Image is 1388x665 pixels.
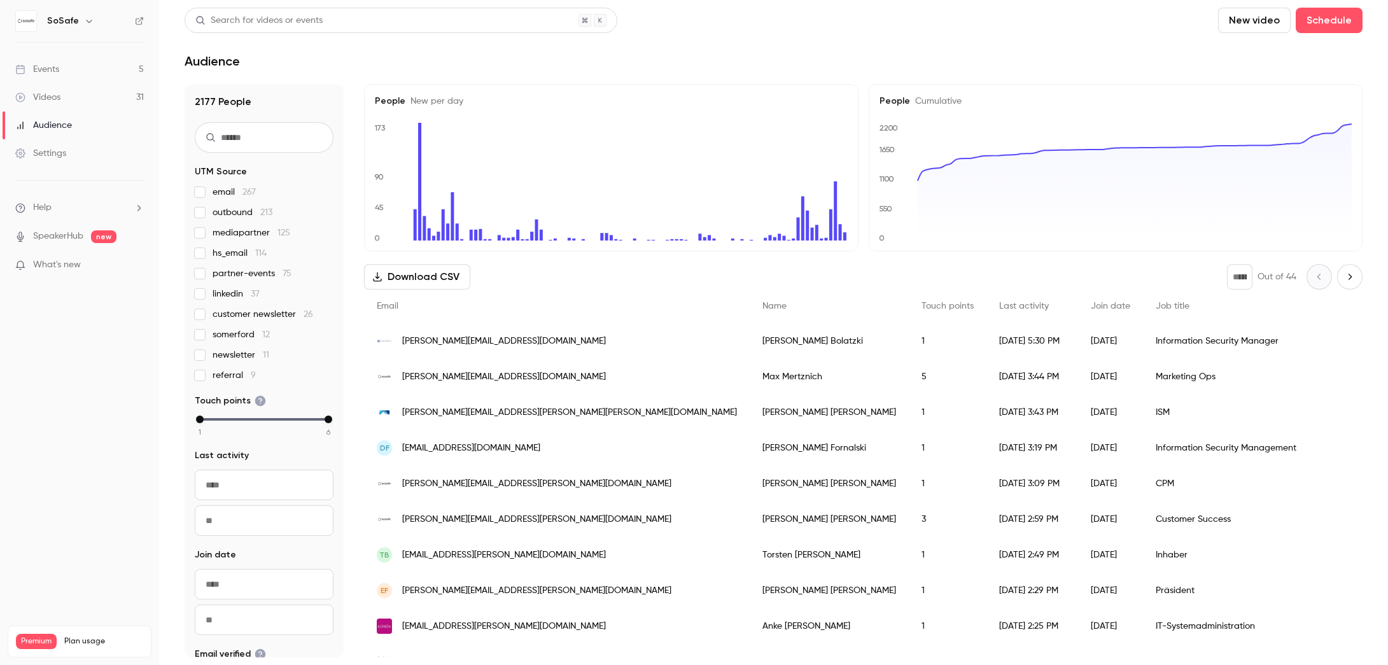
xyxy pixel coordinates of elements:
text: 90 [374,172,384,181]
div: [DATE] 2:49 PM [986,537,1078,573]
div: [DATE] [1078,359,1143,395]
span: 37 [251,290,260,298]
img: segebergerkliniken.de [377,619,392,634]
input: To [195,605,333,635]
div: [DATE] [1078,608,1143,644]
input: From [195,569,333,599]
text: 45 [375,203,384,212]
span: somerford [213,328,270,341]
span: Join date [195,549,236,561]
text: 0 [879,234,885,242]
span: 6 [326,426,330,438]
span: 125 [277,228,290,237]
div: [DATE] [1078,501,1143,537]
img: SoSafe [16,11,36,31]
text: 1100 [879,175,894,184]
div: [DATE] 2:59 PM [986,501,1078,537]
span: 1 [199,426,201,438]
img: galenica.com [377,333,392,349]
span: [PERSON_NAME][EMAIL_ADDRESS][PERSON_NAME][DOMAIN_NAME] [402,513,671,526]
div: Torsten [PERSON_NAME] [750,537,909,573]
div: min [196,416,204,423]
span: 9 [251,371,256,380]
span: partner-events [213,267,291,280]
img: sosafe.de [377,476,392,491]
div: [DATE] [1078,537,1143,573]
img: sosafe.de [377,369,392,384]
div: [PERSON_NAME] [PERSON_NAME] [750,466,909,501]
span: Email verified [195,648,266,661]
span: outbound [213,206,272,219]
div: 1 [909,573,986,608]
span: 114 [255,249,267,258]
button: Next page [1337,264,1363,290]
span: Cumulative [910,97,962,106]
span: Premium [16,634,57,649]
div: Audience [15,119,72,132]
button: Schedule [1296,8,1363,33]
h1: 2177 People [195,94,333,109]
img: sosafe.de [377,512,392,527]
div: [DATE] [1078,323,1143,359]
iframe: Noticeable Trigger [129,260,144,271]
div: [DATE] [1078,430,1143,466]
span: newsletter [213,349,269,361]
div: 1 [909,537,986,573]
input: To [195,505,333,536]
span: customer newsletter [213,308,313,321]
span: 11 [263,351,269,360]
span: EF [381,585,388,596]
span: Join date [1091,302,1130,311]
span: [PERSON_NAME][EMAIL_ADDRESS][DOMAIN_NAME] [402,335,606,348]
div: 3 [909,501,986,537]
span: UTM Source [195,165,247,178]
span: Touch points [195,395,266,407]
div: [DATE] 3:43 PM [986,395,1078,430]
text: 550 [879,204,892,213]
button: Download CSV [364,264,470,290]
span: What's new [33,258,81,272]
div: [DATE] 3:44 PM [986,359,1078,395]
div: 1 [909,323,986,359]
div: max [325,416,332,423]
span: New per day [405,97,463,106]
span: 12 [262,330,270,339]
h5: People [880,95,1352,108]
text: 173 [374,123,386,132]
span: Job title [1156,302,1189,311]
div: [DATE] [1078,466,1143,501]
span: [PERSON_NAME][EMAIL_ADDRESS][PERSON_NAME][DOMAIN_NAME] [402,477,671,491]
div: 1 [909,608,986,644]
span: [PERSON_NAME][EMAIL_ADDRESS][PERSON_NAME][DOMAIN_NAME] [402,584,671,598]
div: [DATE] 5:30 PM [986,323,1078,359]
li: help-dropdown-opener [15,201,144,214]
div: 5 [909,359,986,395]
button: New video [1218,8,1291,33]
p: Out of 44 [1258,270,1296,283]
div: [DATE] 3:19 PM [986,430,1078,466]
img: freudenberg.com [377,405,392,420]
div: [PERSON_NAME] [PERSON_NAME] [750,501,909,537]
input: From [195,470,333,500]
text: 0 [374,234,380,242]
div: [DATE] [1078,395,1143,430]
div: [PERSON_NAME] Fornalski [750,430,909,466]
h1: Audience [185,53,240,69]
span: Last activity [195,449,249,462]
span: Name [762,302,787,311]
span: Email [377,302,398,311]
div: [PERSON_NAME] [PERSON_NAME] [750,573,909,608]
span: email [213,186,256,199]
span: new [91,230,116,243]
span: 75 [283,269,291,278]
span: linkedin [213,288,260,300]
div: Anke [PERSON_NAME] [750,608,909,644]
span: [PERSON_NAME][EMAIL_ADDRESS][PERSON_NAME][PERSON_NAME][DOMAIN_NAME] [402,406,737,419]
div: Events [15,63,59,76]
div: Max Mertznich [750,359,909,395]
span: 267 [242,188,256,197]
div: 1 [909,395,986,430]
h5: People [375,95,848,108]
span: [EMAIL_ADDRESS][DOMAIN_NAME] [402,442,540,455]
div: Search for videos or events [195,14,323,27]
